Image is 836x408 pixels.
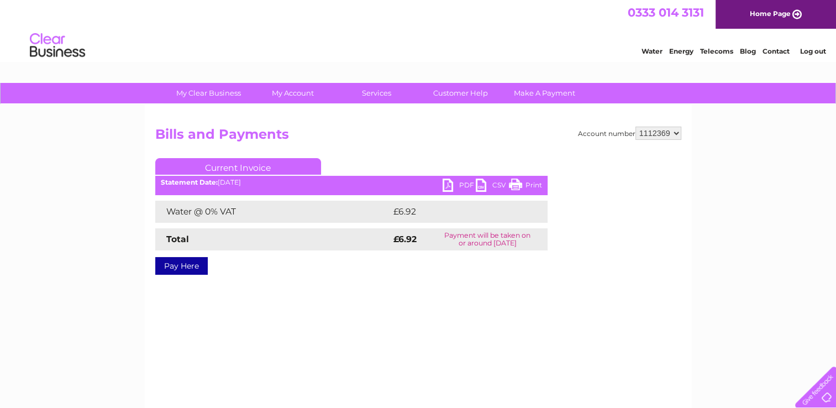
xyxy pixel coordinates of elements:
b: Statement Date: [161,178,218,186]
a: Blog [740,47,756,55]
img: logo.png [29,29,86,62]
strong: Total [166,234,189,244]
a: Energy [669,47,693,55]
a: CSV [476,179,509,195]
a: Telecoms [700,47,733,55]
a: Contact [763,47,790,55]
h2: Bills and Payments [155,127,681,148]
td: £6.92 [391,201,522,223]
div: Clear Business is a trading name of Verastar Limited (registered in [GEOGRAPHIC_DATA] No. 3667643... [157,6,680,54]
a: 0333 014 3131 [628,6,704,19]
a: My Account [247,83,338,103]
strong: £6.92 [393,234,417,244]
td: Water @ 0% VAT [155,201,391,223]
a: Log out [800,47,826,55]
a: Print [509,179,542,195]
a: Pay Here [155,257,208,275]
div: Account number [578,127,681,140]
a: PDF [443,179,476,195]
a: My Clear Business [163,83,254,103]
a: Customer Help [415,83,506,103]
div: [DATE] [155,179,548,186]
a: Make A Payment [499,83,590,103]
td: Payment will be taken on or around [DATE] [428,228,547,250]
a: Services [331,83,422,103]
a: Water [642,47,663,55]
a: Current Invoice [155,158,321,175]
